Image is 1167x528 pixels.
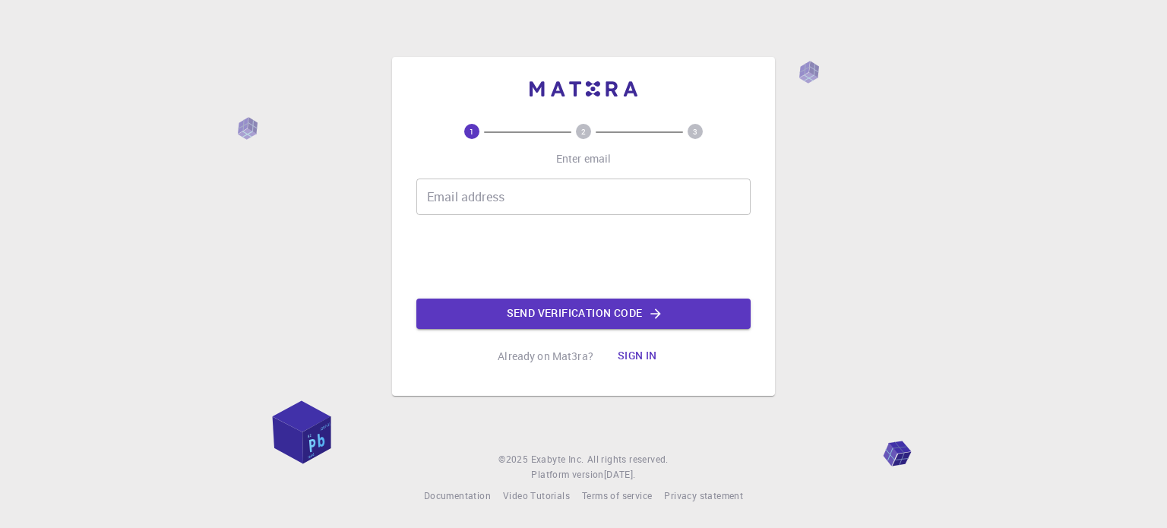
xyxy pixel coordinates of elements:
a: [DATE]. [604,467,636,482]
a: Exabyte Inc. [531,452,584,467]
a: Terms of service [582,488,652,504]
a: Documentation [424,488,491,504]
span: Documentation [424,489,491,501]
p: Enter email [556,151,612,166]
a: Privacy statement [664,488,743,504]
span: All rights reserved. [587,452,669,467]
span: Platform version [531,467,603,482]
text: 3 [693,126,697,137]
span: © 2025 [498,452,530,467]
a: Video Tutorials [503,488,570,504]
span: Terms of service [582,489,652,501]
text: 1 [470,126,474,137]
button: Sign in [606,341,669,371]
text: 2 [581,126,586,137]
span: Video Tutorials [503,489,570,501]
span: [DATE] . [604,468,636,480]
iframe: reCAPTCHA [468,227,699,286]
button: Send verification code [416,299,751,329]
span: Privacy statement [664,489,743,501]
span: Exabyte Inc. [531,453,584,465]
p: Already on Mat3ra? [498,349,593,364]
